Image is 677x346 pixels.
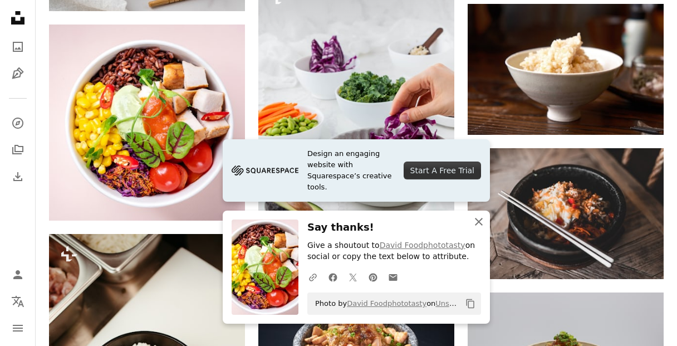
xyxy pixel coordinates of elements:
a: Share on Twitter [343,266,363,288]
a: Collections [7,139,29,161]
a: Share on Facebook [323,266,343,288]
a: Illustrations [7,62,29,85]
img: black ceramic bowl with chopsticks [468,148,664,279]
a: Photos [7,36,29,58]
a: Download History [7,165,29,188]
button: Menu [7,317,29,339]
a: David Foodphototasty [380,241,465,250]
span: Design an engaging website with Squarespace’s creative tools. [307,148,395,193]
a: Log in / Sign up [7,264,29,286]
a: black ceramic bowl with chopsticks [468,208,664,218]
p: Give a shoutout to on social or copy the text below to attribute. [307,240,481,262]
img: a white bowl filled with rice on top of a wooden table [468,4,664,135]
a: Explore [7,112,29,134]
button: Copy to clipboard [461,294,480,313]
a: a person is adding vegetables to a bowl [258,118,454,128]
img: file-1705255347840-230a6ab5bca9image [232,162,298,179]
h3: Say thanks! [307,220,481,236]
span: Photo by on [310,295,461,313]
a: Design an engaging website with Squarespace’s creative tools.Start A Free Trial [223,139,490,202]
div: Start A Free Trial [404,162,481,179]
a: Share on Pinterest [363,266,383,288]
a: Home — Unsplash [7,7,29,31]
a: David Foodphototasty [347,299,426,308]
a: Share over email [383,266,403,288]
button: Language [7,290,29,313]
a: Unsplash [435,299,468,308]
a: corn and sliced tomato on white ceramic bowl [49,117,245,127]
a: a white bowl filled with rice on top of a wooden table [468,64,664,74]
img: corn and sliced tomato on white ceramic bowl [49,25,245,221]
